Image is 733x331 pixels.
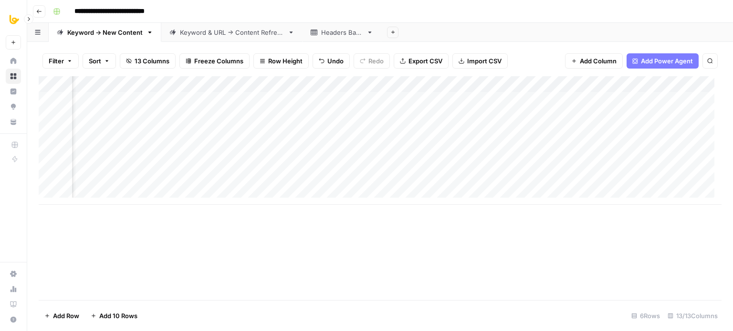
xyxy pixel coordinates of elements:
div: Keyword -> New Content [67,28,143,37]
a: Keyword & URL -> Content Refresh [161,23,303,42]
div: Headers Bank [321,28,363,37]
a: Headers Bank [303,23,381,42]
button: Filter [42,53,79,69]
span: 13 Columns [135,56,169,66]
a: Home [6,53,21,69]
span: Add Row [53,311,79,321]
span: Redo [368,56,384,66]
a: Keyword -> New Content [49,23,161,42]
button: Freeze Columns [179,53,250,69]
span: Filter [49,56,64,66]
a: Opportunities [6,99,21,114]
span: Undo [327,56,344,66]
button: Help + Support [6,312,21,327]
span: Row Height [268,56,303,66]
button: Export CSV [394,53,449,69]
div: 13/13 Columns [664,308,722,323]
span: Freeze Columns [194,56,243,66]
a: Learning Hub [6,297,21,312]
div: 6 Rows [628,308,664,323]
button: Add Row [39,308,85,323]
a: Browse [6,69,21,84]
span: Export CSV [408,56,442,66]
button: Redo [354,53,390,69]
span: Add 10 Rows [99,311,137,321]
span: Sort [89,56,101,66]
button: Add Column [565,53,623,69]
button: Add Power Agent [627,53,699,69]
button: Sort [83,53,116,69]
a: Insights [6,84,21,99]
button: Undo [313,53,350,69]
button: Workspace: All About AI [6,8,21,31]
a: Settings [6,266,21,281]
a: Usage [6,281,21,297]
span: Add Power Agent [641,56,693,66]
img: All About AI Logo [6,11,23,28]
div: Keyword & URL -> Content Refresh [180,28,284,37]
span: Add Column [580,56,617,66]
button: Import CSV [452,53,508,69]
button: Add 10 Rows [85,308,143,323]
span: Import CSV [467,56,502,66]
button: 13 Columns [120,53,176,69]
button: Row Height [253,53,309,69]
a: Your Data [6,114,21,130]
